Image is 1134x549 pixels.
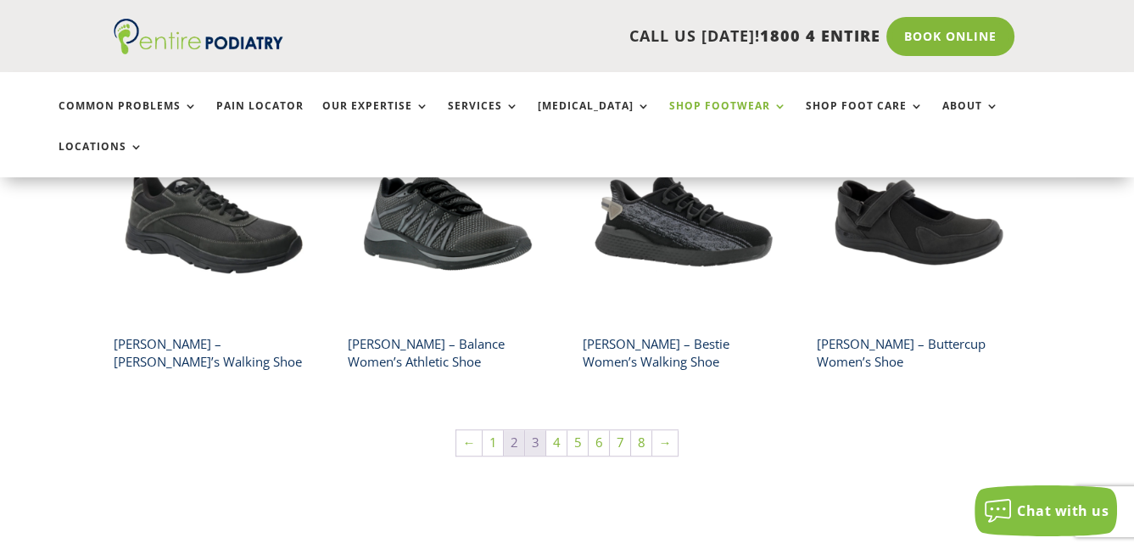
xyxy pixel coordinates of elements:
h2: [PERSON_NAME] – [PERSON_NAME]’s Walking Shoe [114,329,314,378]
img: balance drew shoe black athletic shoe entire podiatry [348,121,548,322]
a: aaron drew shoe black mens walking shoe entire podiatry[PERSON_NAME] – [PERSON_NAME]’s Walking Shoe [114,121,314,378]
a: Locations [59,141,143,177]
img: buttercup drew shoe black casual shoe entire podiatry [817,121,1017,322]
p: CALL US [DATE]! [319,25,880,48]
h2: [PERSON_NAME] – Buttercup Women’s Shoe [817,329,1017,378]
a: [MEDICAL_DATA] [538,100,651,137]
nav: Product Pagination [114,429,1021,464]
a: Page 8 [631,430,651,456]
button: Chat with us [975,485,1117,536]
a: Common Problems [59,100,198,137]
a: Pain Locator [216,100,304,137]
a: Services [448,100,519,137]
a: ← [456,430,482,456]
h2: [PERSON_NAME] – Balance Women’s Athletic Shoe [348,329,548,378]
a: Entire Podiatry [114,41,283,58]
a: → [652,430,678,456]
a: bestie drew shoe athletic walking shoe entire podiatry[PERSON_NAME] – Bestie Women’s Walking Shoe [583,121,783,378]
img: bestie drew shoe athletic walking shoe entire podiatry [583,121,783,322]
h2: [PERSON_NAME] – Bestie Women’s Walking Shoe [583,329,783,378]
a: balance drew shoe black athletic shoe entire podiatry[PERSON_NAME] – Balance Women’s Athletic Shoe [348,121,548,378]
span: 1800 4 ENTIRE [760,25,880,46]
a: Page 1 [483,430,503,456]
a: Page 6 [589,430,609,456]
img: logo (1) [114,19,283,54]
a: Book Online [886,17,1014,56]
a: Page 7 [610,430,630,456]
a: buttercup drew shoe black casual shoe entire podiatry[PERSON_NAME] – Buttercup Women’s Shoe [817,121,1017,378]
span: Chat with us [1017,501,1109,520]
a: Our Expertise [322,100,429,137]
a: Page 4 [546,430,567,456]
img: aaron drew shoe black mens walking shoe entire podiatry [114,121,314,322]
a: Page 3 [525,430,545,456]
a: Shop Footwear [669,100,787,137]
a: Page 5 [567,430,588,456]
span: Page 2 [504,430,524,456]
a: Shop Foot Care [806,100,924,137]
a: About [942,100,999,137]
